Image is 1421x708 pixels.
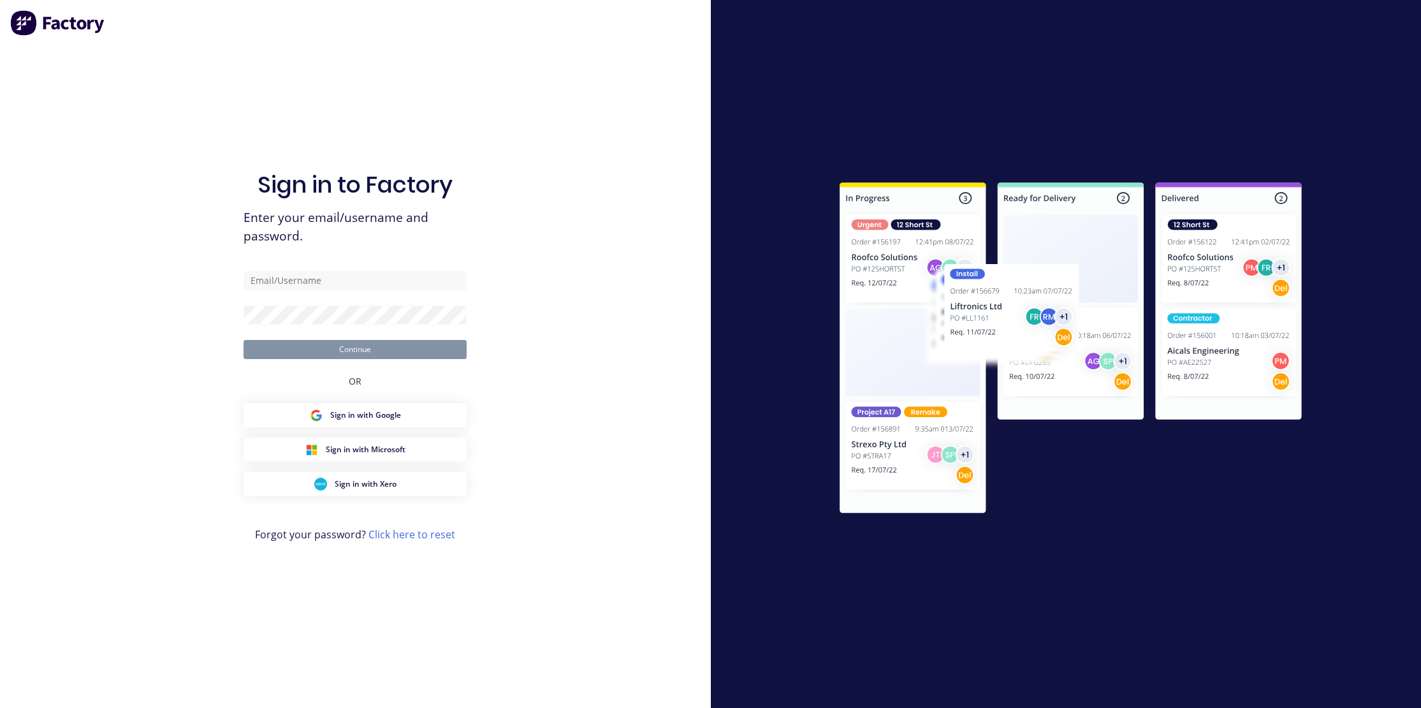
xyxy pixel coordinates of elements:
span: Sign in with Google [330,409,401,421]
img: Xero Sign in [314,478,327,490]
a: Click here to reset [368,527,455,542]
img: Sign in [812,157,1330,543]
div: OR [349,359,361,403]
h1: Sign in to Factory [258,171,453,198]
span: Sign in with Microsoft [326,444,405,455]
span: Enter your email/username and password. [244,209,467,246]
img: Google Sign in [310,409,323,422]
input: Email/Username [244,271,467,290]
button: Continue [244,340,467,359]
button: Microsoft Sign inSign in with Microsoft [244,438,467,462]
span: Forgot your password? [255,527,455,542]
button: Xero Sign inSign in with Xero [244,472,467,496]
button: Google Sign inSign in with Google [244,403,467,427]
img: Microsoft Sign in [305,443,318,456]
img: Factory [10,10,106,36]
span: Sign in with Xero [335,478,397,490]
